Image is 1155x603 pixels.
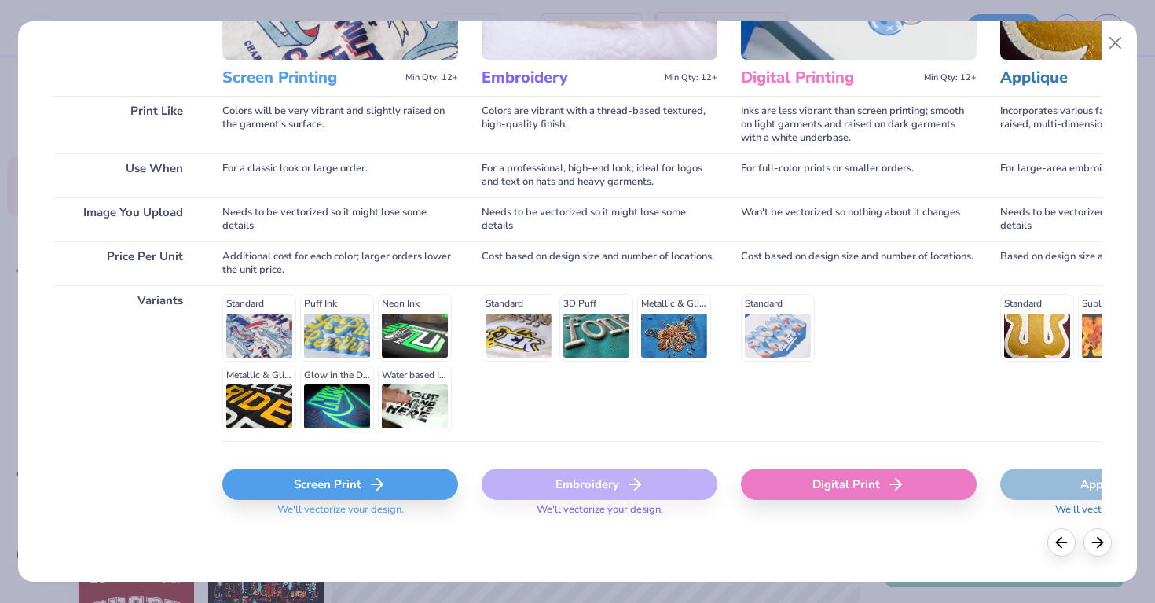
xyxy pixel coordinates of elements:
[222,241,458,285] div: Additional cost for each color; larger orders lower the unit price.
[53,197,199,241] div: Image You Upload
[53,285,199,441] div: Variants
[741,241,977,285] div: Cost based on design size and number of locations.
[482,469,717,500] div: Embroidery
[1101,28,1131,58] button: Close
[741,469,977,500] div: Digital Print
[741,197,977,241] div: Won't be vectorized so nothing about it changes
[405,72,458,83] span: Min Qty: 12+
[482,197,717,241] div: Needs to be vectorized so it might lose some details
[741,96,977,153] div: Inks are less vibrant than screen printing; smooth on light garments and raised on dark garments ...
[530,503,669,526] span: We'll vectorize your design.
[741,153,977,197] div: For full-color prints or smaller orders.
[271,503,410,526] span: We'll vectorize your design.
[482,96,717,153] div: Colors are vibrant with a thread-based textured, high-quality finish.
[53,96,199,153] div: Print Like
[665,72,717,83] span: Min Qty: 12+
[222,197,458,241] div: Needs to be vectorized so it might lose some details
[482,153,717,197] div: For a professional, high-end look; ideal for logos and text on hats and heavy garments.
[53,153,199,197] div: Use When
[222,469,458,500] div: Screen Print
[924,72,977,83] span: Min Qty: 12+
[53,241,199,285] div: Price Per Unit
[222,96,458,153] div: Colors will be very vibrant and slightly raised on the garment's surface.
[482,241,717,285] div: Cost based on design size and number of locations.
[741,68,918,88] h3: Digital Printing
[222,68,399,88] h3: Screen Printing
[482,68,658,88] h3: Embroidery
[222,153,458,197] div: For a classic look or large order.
